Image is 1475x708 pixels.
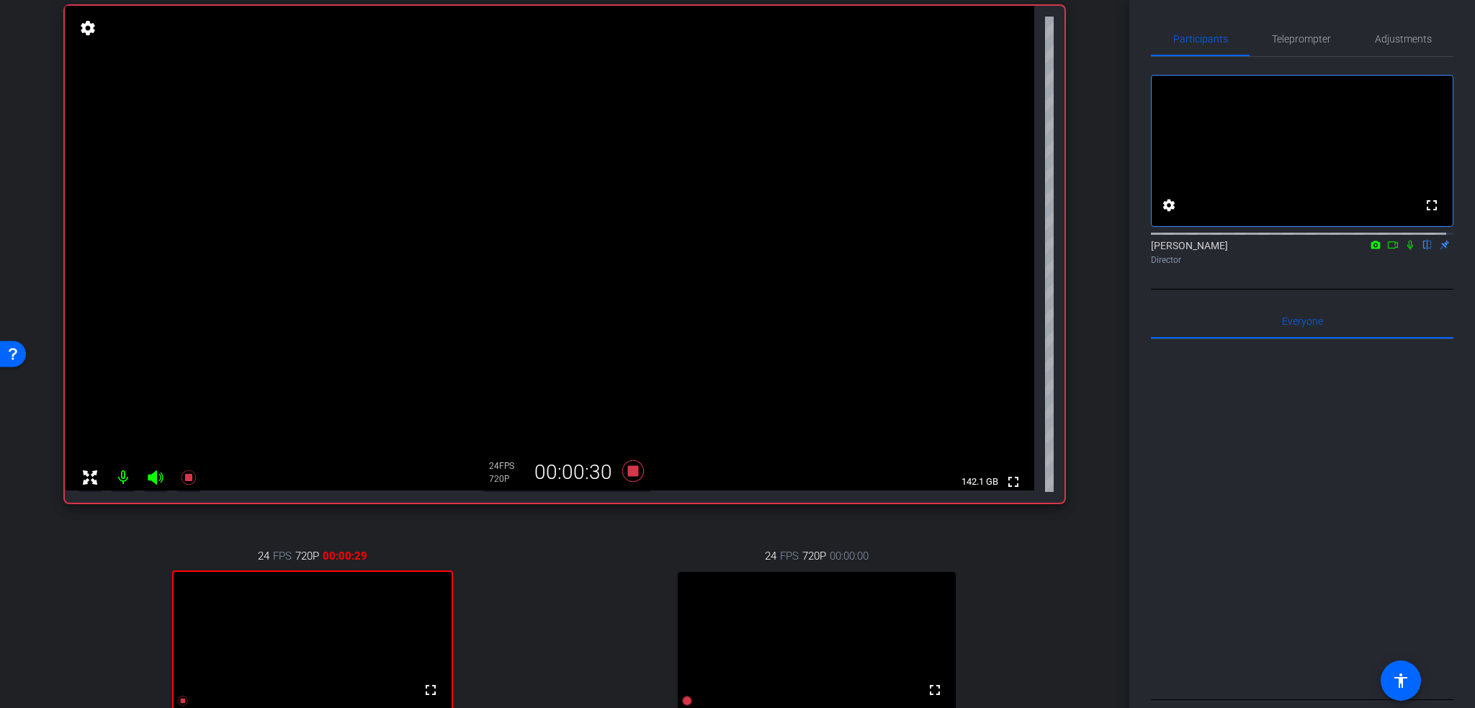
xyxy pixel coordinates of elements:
[258,548,269,564] span: 24
[802,548,826,564] span: 720P
[1151,238,1453,266] div: [PERSON_NAME]
[489,460,525,472] div: 24
[1282,316,1323,326] span: Everyone
[489,473,525,485] div: 720P
[499,461,514,471] span: FPS
[78,19,98,37] mat-icon: settings
[956,473,1003,490] span: 142.1 GB
[1375,34,1432,44] span: Adjustments
[830,548,869,564] span: 00:00:00
[422,681,439,699] mat-icon: fullscreen
[765,548,776,564] span: 24
[1151,254,1453,266] div: Director
[1005,473,1022,490] mat-icon: fullscreen
[1419,238,1436,251] mat-icon: flip
[273,548,292,564] span: FPS
[926,681,943,699] mat-icon: fullscreen
[1272,34,1331,44] span: Teleprompter
[1423,197,1440,214] mat-icon: fullscreen
[1392,672,1409,689] mat-icon: accessibility
[780,548,799,564] span: FPS
[295,548,319,564] span: 720P
[323,548,367,564] span: 00:00:29
[1173,34,1228,44] span: Participants
[525,460,622,485] div: 00:00:30
[1160,197,1178,214] mat-icon: settings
